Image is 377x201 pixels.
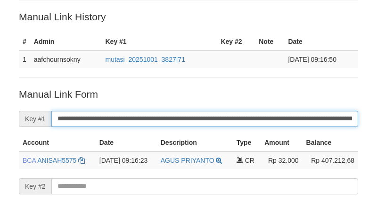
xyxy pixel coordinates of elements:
th: Key #2 [217,33,255,50]
a: ANISAH5575 [37,157,76,164]
span: CR [245,157,254,164]
th: Admin [30,33,102,50]
th: Date [96,134,157,151]
th: Account [19,134,96,151]
th: Date [284,33,358,50]
th: Balance [303,134,358,151]
a: mutasi_20251001_3827|71 [105,56,185,63]
p: Manual Link Form [19,87,358,101]
th: Key #1 [101,33,217,50]
th: # [19,33,30,50]
a: AGUS PRIYANTO [161,157,214,164]
th: Type [233,134,261,151]
span: BCA [23,157,36,164]
td: [DATE] 09:16:23 [96,151,157,169]
th: Description [157,134,233,151]
td: [DATE] 09:16:50 [284,50,358,68]
td: 1 [19,50,30,68]
th: Amount [261,134,302,151]
th: Note [255,33,284,50]
td: aafchournsokny [30,50,102,68]
p: Manual Link History [19,10,358,24]
span: Key #1 [19,111,51,127]
td: Rp 32.000 [261,151,302,169]
span: Key #2 [19,178,51,194]
a: Copy ANISAH5575 to clipboard [78,157,85,164]
td: Rp 407.212,68 [303,151,358,169]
